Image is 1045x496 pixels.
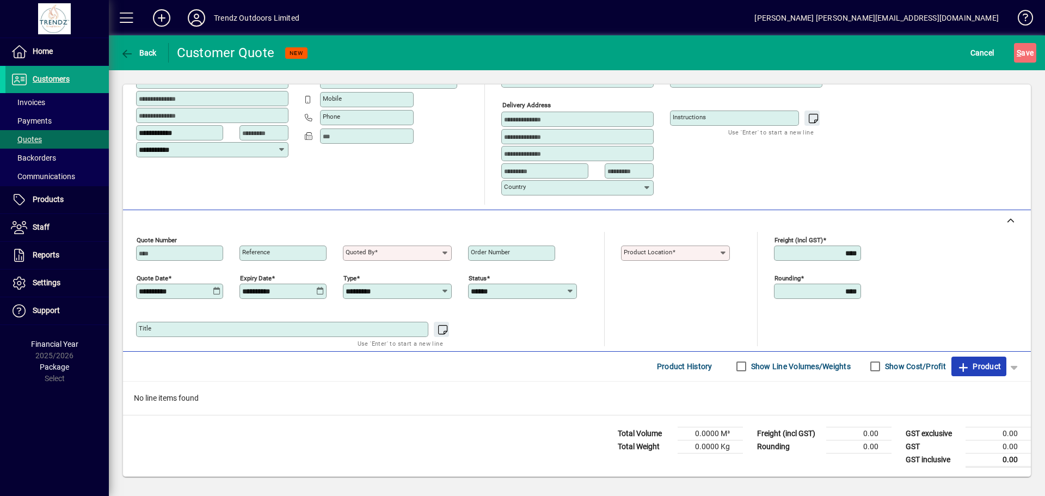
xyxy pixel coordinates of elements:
span: Payments [11,117,52,125]
span: Back [120,48,157,57]
span: Reports [33,250,59,259]
mat-label: Title [139,324,151,332]
mat-label: Status [469,274,487,281]
a: Support [5,297,109,324]
label: Show Line Volumes/Weights [749,361,851,372]
button: Product History [653,357,717,376]
span: ave [1017,44,1034,62]
a: Products [5,186,109,213]
a: Backorders [5,149,109,167]
a: Payments [5,112,109,130]
mat-label: Rounding [774,274,801,281]
mat-label: Product location [624,248,672,256]
mat-label: Instructions [673,113,706,121]
td: 0.00 [826,440,892,453]
button: Profile [179,8,214,28]
td: 0.0000 Kg [678,440,743,453]
div: No line items found [123,382,1031,415]
mat-label: Country [504,183,526,191]
span: Product History [657,358,712,375]
span: Home [33,47,53,56]
span: Staff [33,223,50,231]
mat-label: Quote number [137,236,177,243]
span: Customers [33,75,70,83]
button: Product [951,357,1006,376]
a: Communications [5,167,109,186]
td: Total Volume [612,427,678,440]
span: Backorders [11,154,56,162]
td: Rounding [752,440,826,453]
mat-hint: Use 'Enter' to start a new line [728,126,814,138]
span: Support [33,306,60,315]
mat-label: Type [343,274,356,281]
a: Quotes [5,130,109,149]
div: Trendz Outdoors Limited [214,9,299,27]
span: Products [33,195,64,204]
mat-label: Order number [471,248,510,256]
span: S [1017,48,1021,57]
td: GST exclusive [900,427,966,440]
td: GST inclusive [900,453,966,467]
button: Add [144,8,179,28]
td: Total Weight [612,440,678,453]
td: 0.00 [966,427,1031,440]
label: Show Cost/Profit [883,361,946,372]
span: Quotes [11,135,42,144]
span: Communications [11,172,75,181]
td: 0.00 [966,440,1031,453]
div: Customer Quote [177,44,275,62]
button: Cancel [968,43,997,63]
a: Invoices [5,93,109,112]
div: [PERSON_NAME] [PERSON_NAME][EMAIL_ADDRESS][DOMAIN_NAME] [754,9,999,27]
button: Save [1014,43,1036,63]
mat-label: Freight (incl GST) [774,236,823,243]
a: Reports [5,242,109,269]
td: Freight (incl GST) [752,427,826,440]
span: Product [957,358,1001,375]
span: Financial Year [31,340,78,348]
span: Package [40,363,69,371]
td: 0.0000 M³ [678,427,743,440]
mat-label: Expiry date [240,274,272,281]
mat-label: Mobile [323,95,342,102]
td: GST [900,440,966,453]
a: Home [5,38,109,65]
mat-hint: Use 'Enter' to start a new line [358,337,443,350]
td: 0.00 [826,427,892,440]
mat-label: Phone [323,113,340,120]
span: Settings [33,278,60,287]
button: Back [118,43,159,63]
mat-label: Quoted by [346,248,374,256]
span: Invoices [11,98,45,107]
mat-label: Quote date [137,274,168,281]
a: Knowledge Base [1010,2,1031,38]
mat-label: Reference [242,248,270,256]
a: Settings [5,270,109,297]
app-page-header-button: Back [109,43,169,63]
a: Staff [5,214,109,241]
span: Cancel [970,44,994,62]
td: 0.00 [966,453,1031,467]
span: NEW [290,50,303,57]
